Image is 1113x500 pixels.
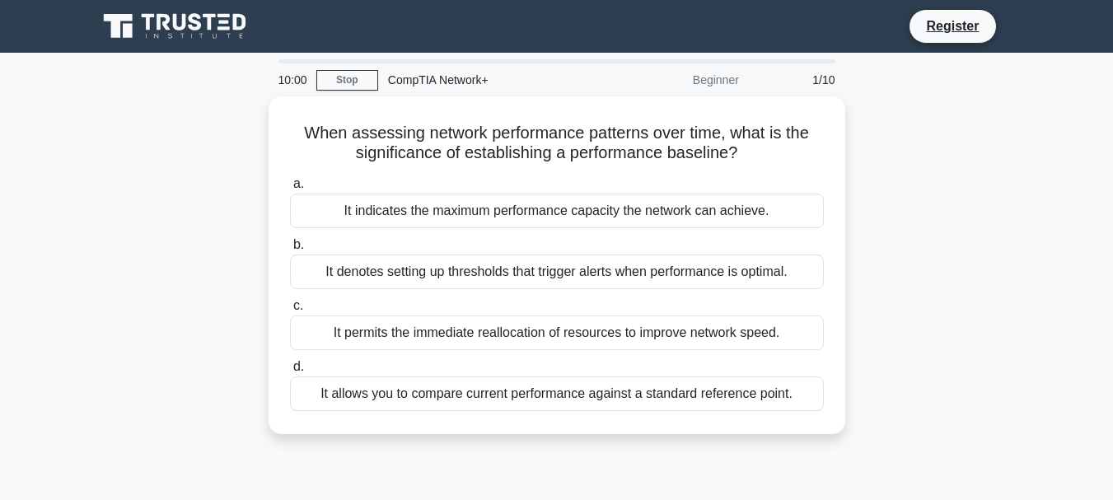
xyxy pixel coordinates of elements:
[290,376,824,411] div: It allows you to compare current performance against a standard reference point.
[378,63,605,96] div: CompTIA Network+
[290,255,824,289] div: It denotes setting up thresholds that trigger alerts when performance is optimal.
[605,63,749,96] div: Beginner
[290,315,824,350] div: It permits the immediate reallocation of resources to improve network speed.
[916,16,989,36] a: Register
[288,123,825,164] h5: When assessing network performance patterns over time, what is the significance of establishing a...
[293,176,304,190] span: a.
[290,194,824,228] div: It indicates the maximum performance capacity the network can achieve.
[316,70,378,91] a: Stop
[293,237,304,251] span: b.
[749,63,845,96] div: 1/10
[293,359,304,373] span: d.
[293,298,303,312] span: c.
[269,63,316,96] div: 10:00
